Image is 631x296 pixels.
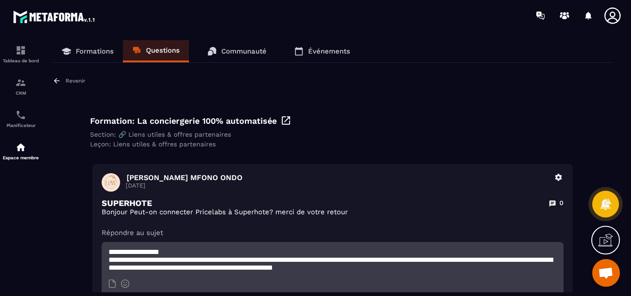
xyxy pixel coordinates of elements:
[2,58,39,63] p: Tableau de bord
[15,142,26,153] img: automations
[15,45,26,56] img: formation
[308,47,350,55] p: Événements
[53,40,123,62] a: Formations
[2,123,39,128] p: Planificateur
[90,131,575,138] div: Section: 🔗 Liens utiles & offres partenaires
[76,47,114,55] p: Formations
[126,182,549,189] p: [DATE]
[102,198,152,208] p: SUPERHOTE
[285,40,359,62] a: Événements
[90,115,575,126] div: Formation: La conciergerie 100% automatisée
[221,47,267,55] p: Communauté
[2,103,39,135] a: schedulerschedulerPlanificateur
[123,40,189,62] a: Questions
[592,259,620,287] a: Ouvrir le chat
[2,91,39,96] p: CRM
[15,109,26,121] img: scheduler
[127,173,549,182] p: [PERSON_NAME] MFONO ONDO
[90,140,575,148] div: Leçon: Liens utiles & offres partenaires
[102,208,564,217] p: Bonjour Peut-on connecter Pricelabs à Superhote? merci de votre retour
[66,78,85,84] p: Revenir
[146,46,180,54] p: Questions
[2,38,39,70] a: formationformationTableau de bord
[2,155,39,160] p: Espace membre
[102,228,564,237] p: Répondre au sujet
[2,70,39,103] a: formationformationCRM
[198,40,276,62] a: Communauté
[2,135,39,167] a: automationsautomationsEspace membre
[15,77,26,88] img: formation
[13,8,96,25] img: logo
[559,199,564,207] p: 0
